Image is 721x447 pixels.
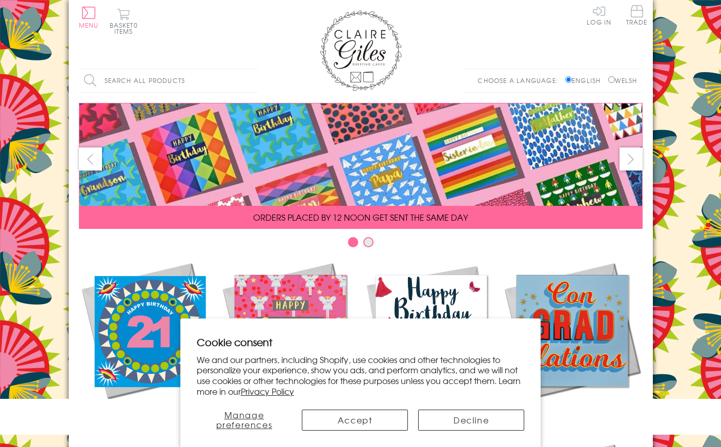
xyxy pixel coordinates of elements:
button: next [620,147,643,171]
input: Welsh [608,76,615,83]
a: Christmas [220,260,361,421]
button: Manage preferences [197,410,292,431]
span: ORDERS PLACED BY 12 NOON GET SENT THE SAME DAY [253,211,468,223]
div: Carousel Pagination [79,237,643,252]
input: English [565,76,572,83]
span: Trade [626,5,648,25]
a: New Releases [79,260,220,421]
button: Menu [79,7,99,28]
label: Welsh [608,76,637,85]
label: English [565,76,606,85]
button: prev [79,147,102,171]
span: Menu [79,20,99,30]
button: Accept [302,410,408,431]
a: Log In [587,5,611,25]
span: 0 items [114,20,138,36]
input: Search all products [79,69,258,92]
input: Search [248,69,258,92]
a: Trade [626,5,648,27]
p: We and our partners, including Shopify, use cookies and other technologies to personalize your ex... [197,354,525,397]
button: Basket0 items [110,8,138,34]
p: Choose a language: [478,76,563,85]
button: Decline [418,410,524,431]
a: Birthdays [361,260,502,421]
button: Carousel Page 1 (Current Slide) [348,237,358,247]
img: Claire Giles Greetings Cards [320,10,402,91]
a: Academic [502,260,643,421]
button: Carousel Page 2 [363,237,374,247]
span: Manage preferences [216,409,273,431]
h2: Cookie consent [197,335,525,349]
a: Privacy Policy [241,385,294,397]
